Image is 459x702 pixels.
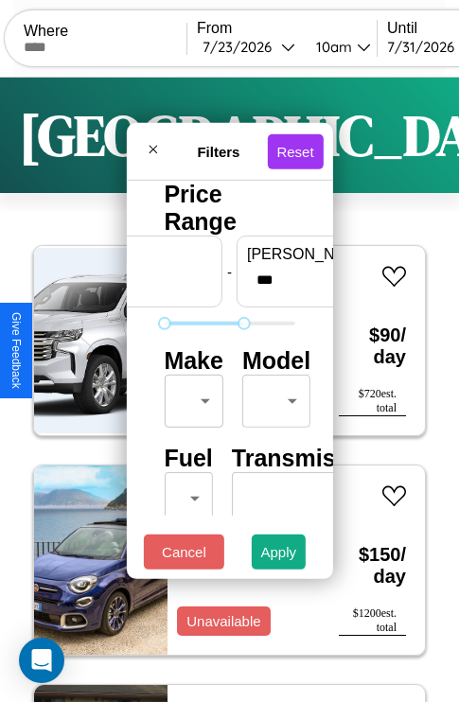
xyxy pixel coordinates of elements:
[339,306,406,387] h3: $ 90 / day
[339,525,406,606] h3: $ 150 / day
[197,20,377,37] label: From
[164,347,223,375] h4: Make
[19,638,64,683] div: Open Intercom Messenger
[339,606,406,636] div: $ 1200 est. total
[242,347,310,375] h4: Model
[144,535,224,570] button: Cancel
[307,38,357,56] div: 10am
[227,258,232,284] p: -
[197,37,301,57] button: 7/23/2026
[164,181,294,236] h4: Price Range
[247,246,408,263] label: [PERSON_NAME]
[169,143,267,159] h4: Filters
[301,37,377,57] button: 10am
[164,445,212,472] h4: Fuel
[24,23,186,40] label: Where
[9,312,23,389] div: Give Feedback
[232,445,384,472] h4: Transmission
[51,246,212,263] label: min price
[186,608,260,634] p: Unavailable
[339,387,406,416] div: $ 720 est. total
[203,38,281,56] div: 7 / 23 / 2026
[252,535,307,570] button: Apply
[267,133,323,168] button: Reset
